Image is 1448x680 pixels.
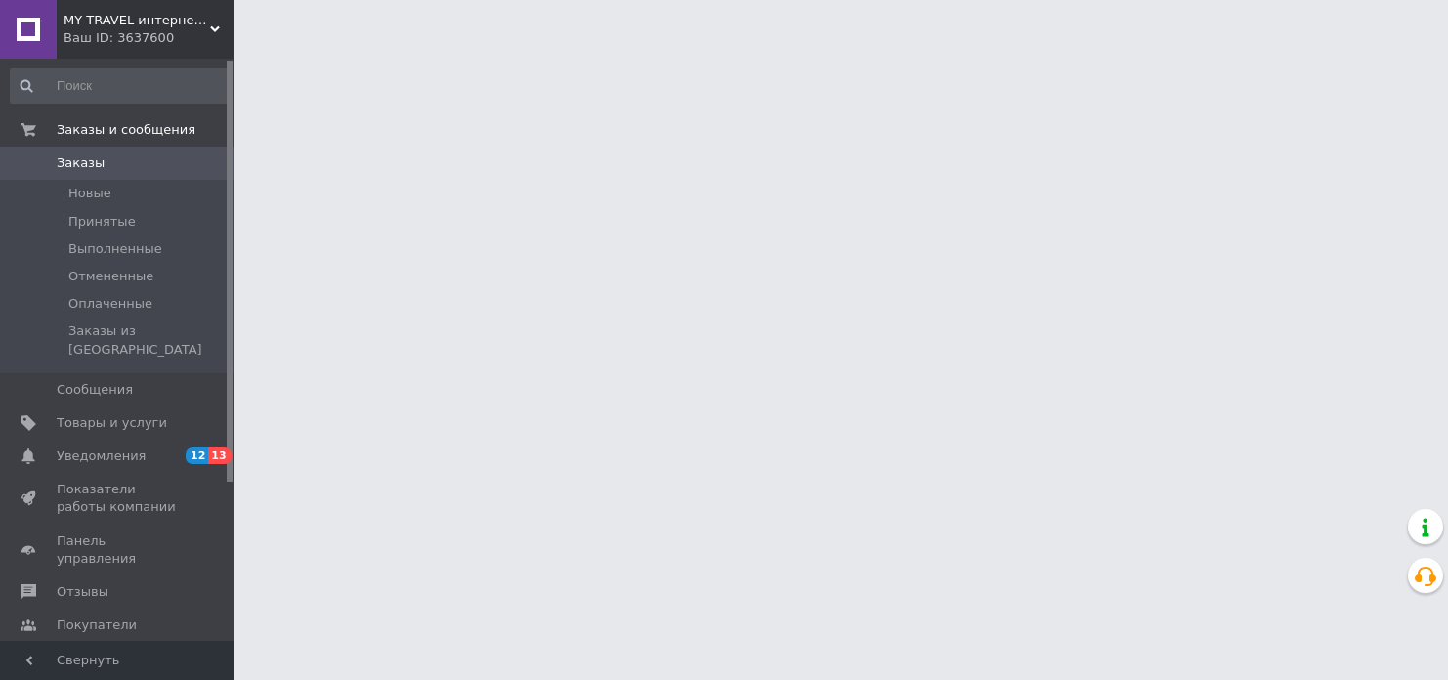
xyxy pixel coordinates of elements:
[208,447,231,464] span: 13
[57,121,195,139] span: Заказы и сообщения
[57,532,181,568] span: Панель управления
[64,29,234,47] div: Ваш ID: 3637600
[57,381,133,399] span: Сообщения
[68,322,229,358] span: Заказы из [GEOGRAPHIC_DATA]
[57,414,167,432] span: Товары и услуги
[10,68,231,104] input: Поиск
[68,268,153,285] span: Отмененные
[68,213,136,231] span: Принятые
[68,295,152,313] span: Оплаченные
[57,154,105,172] span: Заказы
[57,583,108,601] span: Отзывы
[68,240,162,258] span: Выполненные
[57,481,181,516] span: Показатели работы компании
[186,447,208,464] span: 12
[57,616,137,634] span: Покупатели
[57,447,146,465] span: Уведомления
[64,12,210,29] span: MY TRAVEL интернет-магазин сумок, одежды и аксессуаров
[68,185,111,202] span: Новые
